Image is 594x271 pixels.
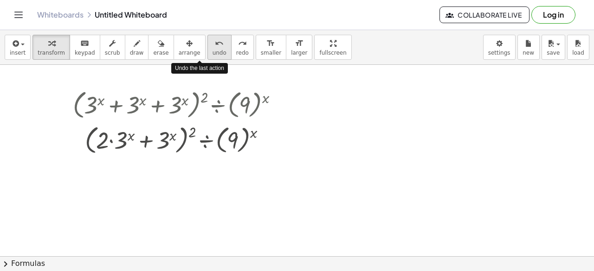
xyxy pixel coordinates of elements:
[37,10,84,19] a: Whiteboards
[572,50,584,56] span: load
[174,35,206,60] button: arrange
[105,50,120,56] span: scrub
[261,50,281,56] span: smaller
[32,35,70,60] button: transform
[213,50,226,56] span: undo
[38,50,65,56] span: transform
[488,50,510,56] span: settings
[319,50,346,56] span: fullscreen
[179,50,200,56] span: arrange
[291,50,307,56] span: larger
[266,38,275,49] i: format_size
[5,35,31,60] button: insert
[517,35,540,60] button: new
[70,35,100,60] button: keyboardkeypad
[215,38,224,49] i: undo
[148,35,174,60] button: erase
[542,35,565,60] button: save
[231,35,254,60] button: redoredo
[80,38,89,49] i: keyboard
[531,6,575,24] button: Log in
[125,35,149,60] button: draw
[11,7,26,22] button: Toggle navigation
[130,50,144,56] span: draw
[483,35,516,60] button: settings
[10,50,26,56] span: insert
[447,11,522,19] span: Collaborate Live
[523,50,534,56] span: new
[171,63,228,74] div: Undo the last action
[295,38,303,49] i: format_size
[567,35,589,60] button: load
[207,35,232,60] button: undoundo
[314,35,351,60] button: fullscreen
[547,50,560,56] span: save
[236,50,249,56] span: redo
[153,50,168,56] span: erase
[286,35,312,60] button: format_sizelarger
[100,35,125,60] button: scrub
[439,6,529,23] button: Collaborate Live
[238,38,247,49] i: redo
[75,50,95,56] span: keypad
[256,35,286,60] button: format_sizesmaller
